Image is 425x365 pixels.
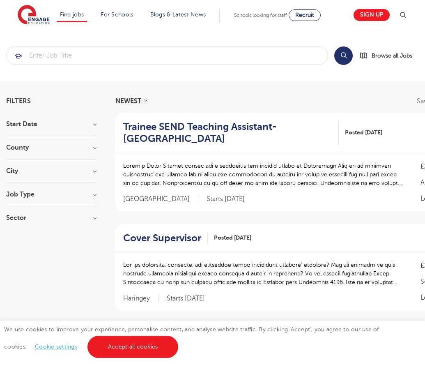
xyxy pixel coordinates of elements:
[123,195,198,203] span: [GEOGRAPHIC_DATA]
[123,162,404,187] p: Loremip Dolor Sitamet consec adi e seddoeius tem incidid utlabo et Doloremagn Aliq en ad minimven...
[123,232,208,244] a: Cover Supervisor
[214,233,251,242] span: Posted [DATE]
[6,144,96,151] h3: County
[359,51,419,60] a: Browse all Jobs
[60,12,84,18] a: Find jobs
[123,121,332,145] h2: Trainee SEND Teaching Assistant- [GEOGRAPHIC_DATA]
[372,51,412,60] span: Browse all Jobs
[295,12,314,18] span: Recruit
[35,344,77,350] a: Cookie settings
[334,46,353,65] button: Search
[6,98,31,104] span: Filters
[4,326,379,350] span: We use cookies to improve your experience, personalise content, and analyse website traffic. By c...
[167,294,205,303] p: Starts [DATE]
[207,195,245,203] p: Starts [DATE]
[354,9,390,21] a: Sign up
[6,168,96,174] h3: City
[345,128,382,137] span: Posted [DATE]
[6,215,96,221] h3: Sector
[7,46,328,65] input: Submit
[123,294,159,303] span: Haringey
[6,191,96,198] h3: Job Type
[6,121,96,127] h3: Start Date
[289,9,321,21] a: Recruit
[101,12,133,18] a: For Schools
[123,261,404,286] p: Lor ips dolorsita, consecte, adi elitseddoe tempo incididunt utlabore’ etdolore? Mag ali enimadm ...
[6,46,328,65] div: Submit
[123,232,201,244] h2: Cover Supervisor
[234,12,287,18] span: Schools looking for staff
[123,121,339,145] a: Trainee SEND Teaching Assistant- [GEOGRAPHIC_DATA]
[87,336,179,358] a: Accept all cookies
[18,5,50,25] img: Engage Education
[150,12,206,18] a: Blogs & Latest News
